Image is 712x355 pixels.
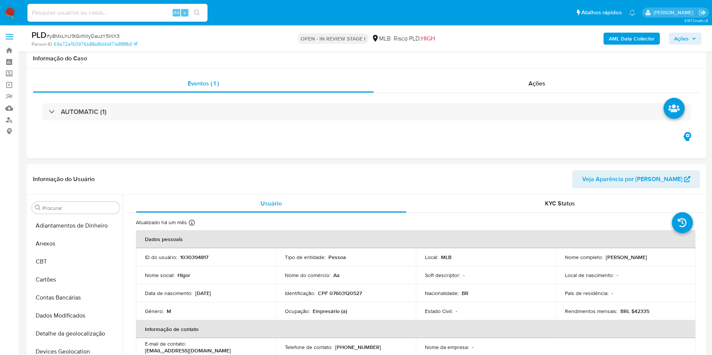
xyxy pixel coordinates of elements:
p: Higor [178,272,190,279]
button: Anexos [29,235,123,253]
h1: Informação do Caso [33,55,700,62]
button: Dados Modificados [29,307,123,325]
b: Person ID [32,41,52,48]
div: AUTOMATIC (1) [42,103,691,120]
p: CPF 07603120527 [318,290,362,297]
button: search-icon [189,7,205,18]
button: Detalhe da geolocalização [29,325,123,343]
span: Usuário [260,199,282,208]
p: [PERSON_NAME] [606,254,647,261]
p: - [456,308,457,315]
button: Contas Bancárias [29,289,123,307]
span: Risco PLD: [394,34,435,43]
p: Aa [333,272,340,279]
button: Procurar [35,205,41,211]
p: Nome do comércio : [285,272,330,279]
span: Ações [674,33,689,45]
p: Gênero : [145,308,164,315]
p: Estado Civil : [425,308,453,315]
span: Veja Aparência por [PERSON_NAME] [582,170,682,188]
b: AML Data Collector [609,33,655,45]
p: OPEN - IN REVIEW STAGE I [298,33,369,44]
a: 69a72a150976b88a8bbfd471e8f8f8d1 [54,41,137,48]
p: MLB [441,254,452,261]
p: - [463,272,465,279]
span: Ações [528,79,545,88]
p: Pessoa [328,254,346,261]
p: - [472,344,473,351]
p: Rendimentos mensais : [565,308,617,315]
p: Identificação : [285,290,315,297]
p: - [617,272,618,279]
button: Ações [669,33,701,45]
h1: Informação do Usuário [33,175,95,183]
p: Empresário (a) [313,308,347,315]
span: KYC Status [545,199,575,208]
span: # y8MxLhU9tGirtWyDauzY5WX3 [47,32,120,40]
p: yngrid.fernandes@mercadolivre.com [653,9,696,16]
p: Nome social : [145,272,175,279]
p: Nome da empresa : [425,344,469,351]
span: HIGH [421,34,435,43]
p: BRL $42335 [620,308,649,315]
button: AML Data Collector [604,33,660,45]
input: Pesquise usuários ou casos... [27,8,208,18]
p: Telefone de contato : [285,344,332,351]
p: Atualizado há um mês [136,219,187,226]
p: [PHONE_NUMBER] [335,344,381,351]
p: Local : [425,254,438,261]
p: Tipo de entidade : [285,254,325,261]
p: Nacionalidade : [425,290,459,297]
button: Adiantamentos de Dinheiro [29,217,123,235]
p: Data de nascimento : [145,290,192,297]
p: Nome completo : [565,254,603,261]
h3: AUTOMATIC (1) [61,108,107,116]
p: País de residência : [565,290,608,297]
span: Eventos ( 1 ) [188,79,219,88]
p: - [611,290,613,297]
p: M [167,308,171,315]
button: Veja Aparência por [PERSON_NAME] [572,170,700,188]
b: PLD [32,29,47,41]
p: E-mail de contato : [145,340,186,347]
a: Sair [698,9,706,16]
p: Soft descriptor : [425,272,460,279]
th: Dados pessoais [136,230,695,248]
button: CBT [29,253,123,271]
div: MLB [372,34,391,43]
p: Local de nascimento : [565,272,614,279]
span: Atalhos rápidos [581,9,622,16]
p: BR [462,290,468,297]
span: s [184,9,186,16]
p: 1030394817 [180,254,208,261]
span: Alt [173,9,179,16]
th: Informação de contato [136,320,695,338]
input: Procurar [42,205,117,211]
p: [EMAIL_ADDRESS][DOMAIN_NAME] [145,347,231,354]
button: Cartões [29,271,123,289]
p: ID do usuário : [145,254,177,261]
a: Notificações [629,9,635,16]
p: [DATE] [195,290,211,297]
p: Ocupação : [285,308,310,315]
